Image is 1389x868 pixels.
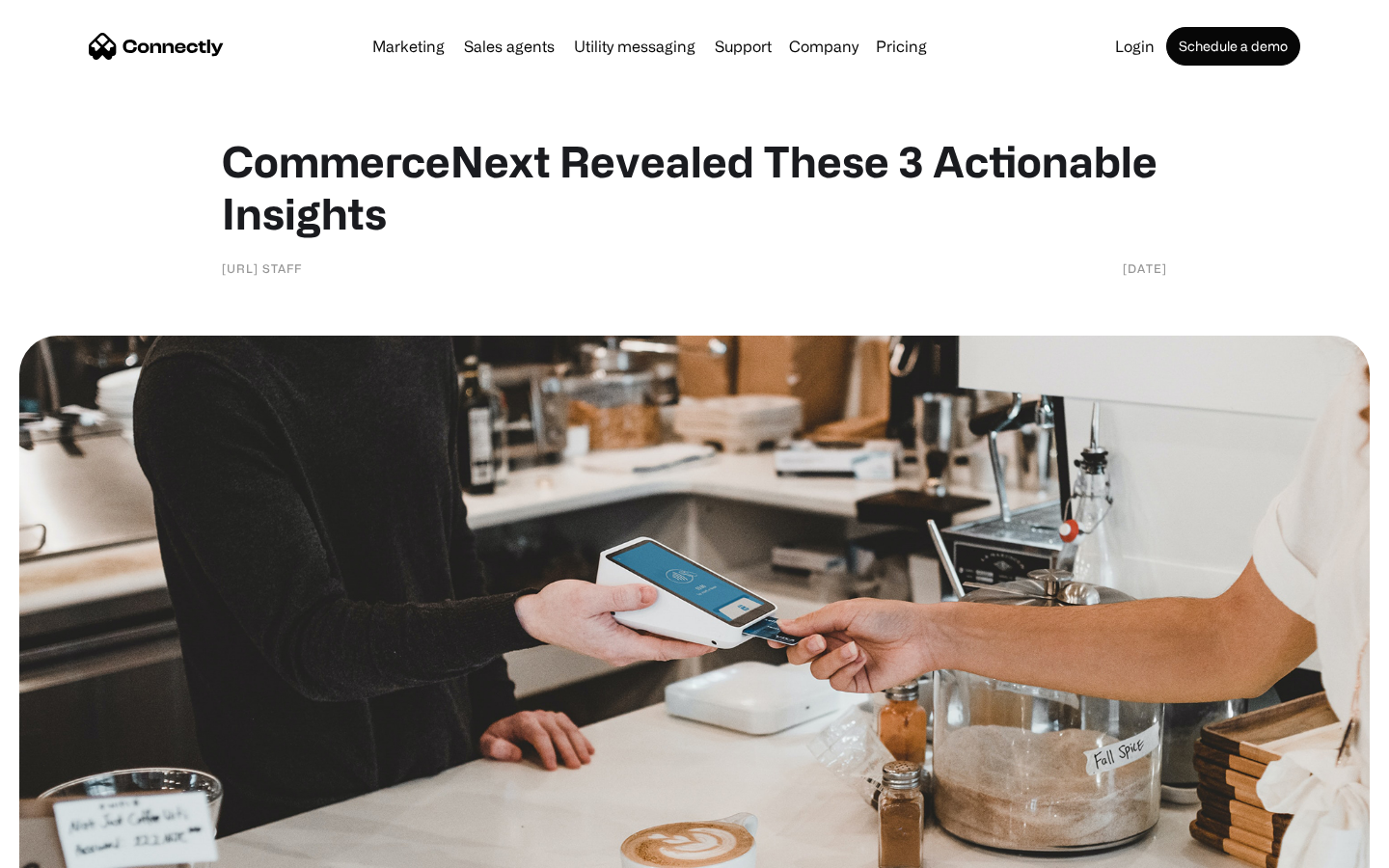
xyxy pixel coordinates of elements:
[365,39,452,54] a: Marketing
[222,258,302,278] div: [URL] Staff
[789,33,858,60] div: Company
[1166,27,1300,66] a: Schedule a demo
[222,135,1167,239] h1: CommerceNext Revealed These 3 Actionable Insights
[707,39,779,54] a: Support
[89,32,224,61] a: home
[19,834,116,861] aside: Language selected: English
[868,39,935,54] a: Pricing
[456,39,562,54] a: Sales agents
[783,33,864,60] div: Company
[566,39,703,54] a: Utility messaging
[1107,39,1162,54] a: Login
[1123,258,1167,278] div: [DATE]
[39,834,116,861] ul: Language list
